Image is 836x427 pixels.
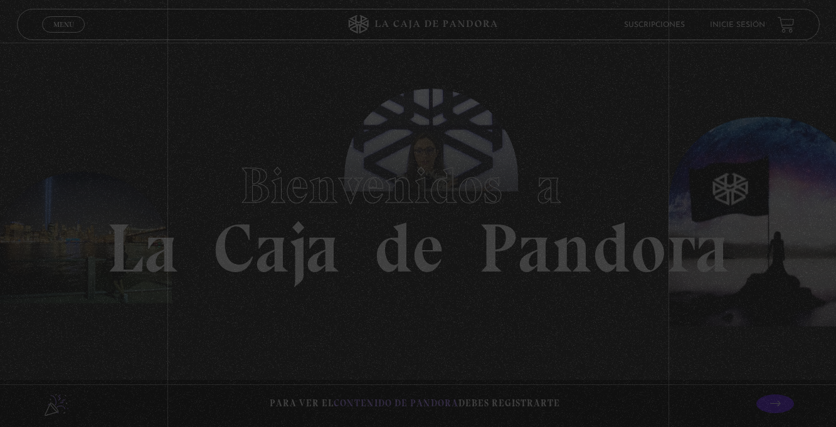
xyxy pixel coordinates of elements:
[240,156,596,216] span: Bienvenidos a
[334,398,458,409] span: contenido de Pandora
[53,21,73,28] span: Menu
[777,16,794,33] a: View your shopping cart
[709,21,765,28] a: Inicie sesión
[48,31,78,40] span: Cerrar
[623,21,684,28] a: Suscripciones
[270,395,560,412] p: Para ver el debes registrarte
[107,145,729,283] h1: La Caja de Pandora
